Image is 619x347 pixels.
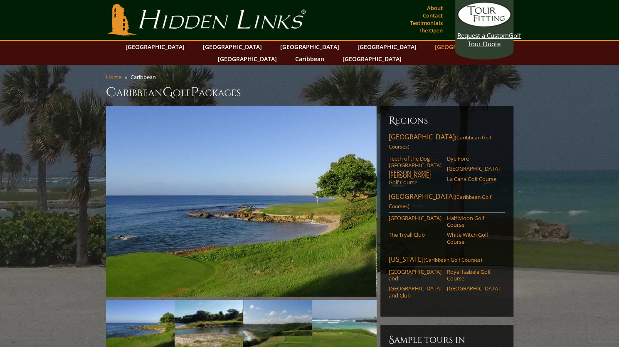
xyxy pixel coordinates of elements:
a: [GEOGRAPHIC_DATA] [447,285,500,292]
a: [PERSON_NAME] Golf Course [389,172,441,186]
a: [GEOGRAPHIC_DATA] [353,41,421,53]
a: Half Moon Golf Course [447,215,500,228]
a: [GEOGRAPHIC_DATA] and Club [389,285,441,299]
a: Dye Fore [447,155,500,162]
a: [GEOGRAPHIC_DATA] [338,53,406,65]
a: Teeth of the Dog – [GEOGRAPHIC_DATA][PERSON_NAME] [389,155,441,176]
a: Home [106,73,121,81]
a: [US_STATE](Caribbean Golf Courses) [389,255,505,266]
a: Contact [421,10,445,21]
span: G [163,84,173,101]
h1: Caribbean olf ackages [106,84,513,101]
span: P [191,84,199,101]
a: [GEOGRAPHIC_DATA] and [389,268,441,282]
a: [GEOGRAPHIC_DATA] [276,41,343,53]
a: [GEOGRAPHIC_DATA](Caribbean Golf Courses) [389,132,505,153]
a: [GEOGRAPHIC_DATA] [447,165,500,172]
a: [GEOGRAPHIC_DATA] [121,41,189,53]
a: [GEOGRAPHIC_DATA](Caribbean Golf Courses) [389,192,505,213]
a: [GEOGRAPHIC_DATA] [214,53,281,65]
span: (Caribbean Golf Courses) [389,193,491,210]
a: Testimonials [408,17,445,29]
a: [GEOGRAPHIC_DATA] [389,215,441,221]
span: Request a Custom [457,31,509,40]
a: [GEOGRAPHIC_DATA] [199,41,266,53]
li: Caribbean [131,73,159,81]
a: About [425,2,445,14]
a: White Witch Golf Course [447,231,500,245]
h6: Regions [389,114,505,127]
a: [GEOGRAPHIC_DATA] [431,41,498,53]
span: (Caribbean Golf Courses) [389,134,491,150]
span: (Caribbean Golf Courses) [424,256,482,263]
a: Royal Isabela Golf Course [447,268,500,282]
a: Caribbean [291,53,328,65]
a: Request a CustomGolf Tour Quote [457,2,511,48]
a: The Tryall Club [389,231,441,238]
a: The Open [417,25,445,36]
a: La Cana Golf Course [447,176,500,182]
